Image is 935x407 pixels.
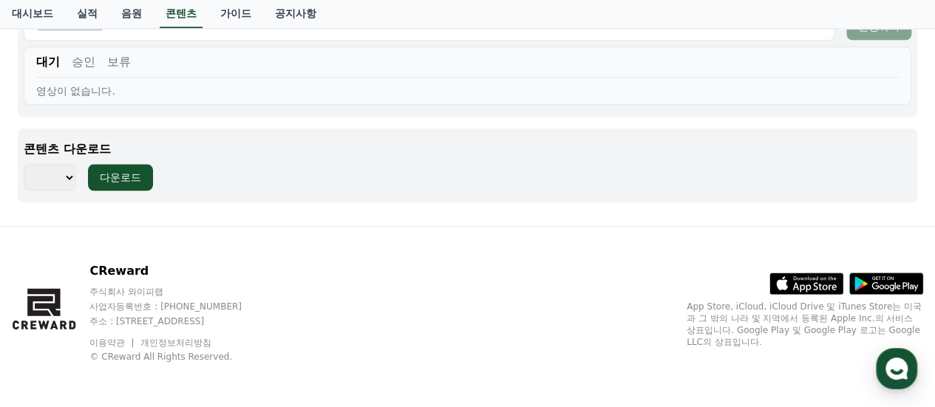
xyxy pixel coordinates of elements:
[140,338,211,348] a: 개인정보처리방침
[36,53,60,71] button: 대기
[4,284,98,321] a: 홈
[135,307,153,319] span: 대화
[36,83,899,98] div: 영상이 없습니다.
[98,284,191,321] a: 대화
[228,307,246,318] span: 설정
[191,284,284,321] a: 설정
[89,301,270,312] p: 사업자등록번호 : [PHONE_NUMBER]
[89,262,270,280] p: CReward
[100,170,141,185] div: 다운로드
[24,140,911,158] p: 콘텐츠 다운로드
[88,164,153,191] button: 다운로드
[89,315,270,327] p: 주소 : [STREET_ADDRESS]
[687,301,923,348] p: App Store, iCloud, iCloud Drive 및 iTunes Store는 미국과 그 밖의 나라 및 지역에서 등록된 Apple Inc.의 서비스 상표입니다. Goo...
[47,307,55,318] span: 홈
[89,286,270,298] p: 주식회사 와이피랩
[107,53,131,71] button: 보류
[72,53,95,71] button: 승인
[89,351,270,363] p: © CReward All Rights Reserved.
[89,338,136,348] a: 이용약관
